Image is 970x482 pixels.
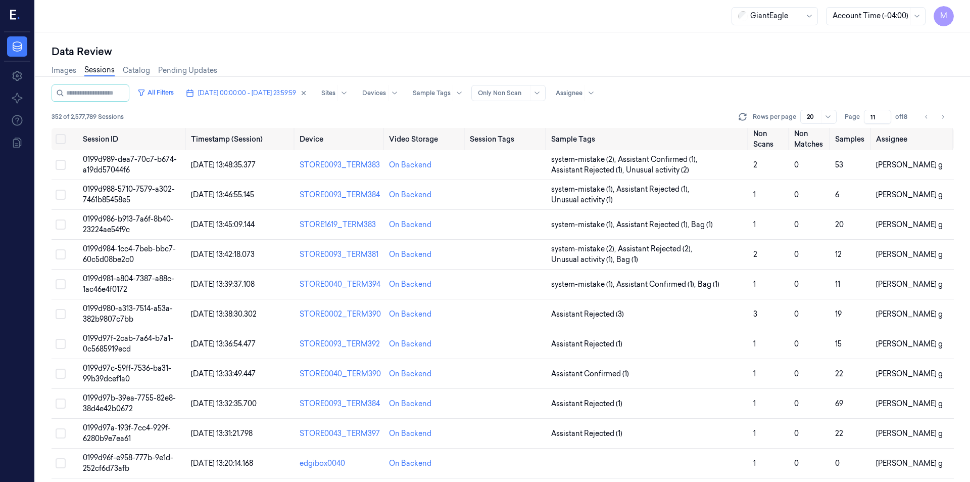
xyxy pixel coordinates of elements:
div: On Backend [389,399,431,409]
span: 0199d97b-39ea-7755-82e8-38d4e42b0672 [83,393,176,413]
span: 1 [753,220,756,229]
span: 2 [753,160,757,169]
span: Assistant Rejected (2) , [618,244,694,254]
span: 0199d97a-193f-7cc4-929f-6280b9e7ea61 [83,423,171,443]
span: Assistant Rejected (1) , [616,220,691,230]
span: 1 [753,280,756,289]
span: 0199d96f-e958-777b-9e1d-252cf6d73afb [83,453,173,473]
span: 22 [835,429,843,438]
th: Non Scans [749,128,790,150]
span: Assistant Rejected (3) [551,309,624,320]
span: Assistant Confirmed (1) [551,369,629,379]
span: [PERSON_NAME] g [876,250,943,259]
span: [PERSON_NAME] g [876,429,943,438]
span: 0 [794,220,799,229]
span: [DATE] 13:39:37.108 [191,280,255,289]
a: Catalog [123,65,150,76]
span: system-mistake (1) , [551,220,616,230]
span: 3 [753,310,757,319]
span: [PERSON_NAME] g [876,459,943,468]
span: 0 [794,369,799,378]
span: 0199d97f-2cab-7a64-b7a1-0c5685919ecd [83,334,173,354]
div: On Backend [389,279,431,290]
span: 11 [835,280,840,289]
span: [DATE] 13:31:21.798 [191,429,253,438]
span: [PERSON_NAME] g [876,220,943,229]
span: 69 [835,399,843,408]
span: Assistant Rejected (1) [551,339,622,349]
div: On Backend [389,190,431,200]
button: Go to previous page [919,110,934,124]
span: [DATE] 13:20:14.168 [191,459,253,468]
a: Sessions [84,65,115,76]
span: Assistant Confirmed (1) , [618,154,699,165]
span: 0 [794,190,799,199]
span: 1 [753,429,756,438]
span: [PERSON_NAME] g [876,399,943,408]
nav: pagination [919,110,950,124]
span: [DATE] 13:46:55.145 [191,190,254,199]
th: Timestamp (Session) [187,128,295,150]
button: Select row [56,428,66,439]
span: [PERSON_NAME] g [876,280,943,289]
span: 0 [794,250,799,259]
span: Page [845,112,860,121]
span: of 18 [895,112,911,121]
span: 0199d986-b913-7a6f-8b40-23224ae54f9c [83,214,174,234]
a: Images [52,65,76,76]
button: Select all [56,134,66,144]
button: Go to next page [936,110,950,124]
span: system-mistake (1) , [551,184,616,195]
button: All Filters [133,84,178,101]
span: [PERSON_NAME] g [876,310,943,319]
span: [DATE] 13:33:49.447 [191,369,256,378]
span: [DATE] 00:00:00 - [DATE] 23:59:59 [198,89,296,98]
th: Device [296,128,385,150]
th: Video Storage [385,128,466,150]
div: STORE0040_TERM394 [300,279,381,290]
span: [PERSON_NAME] g [876,339,943,348]
div: On Backend [389,249,431,260]
span: [PERSON_NAME] g [876,190,943,199]
button: Select row [56,458,66,468]
span: 1 [753,190,756,199]
div: STORE0093_TERM384 [300,399,381,409]
span: [DATE] 13:45:09.144 [191,220,255,229]
th: Assignee [872,128,954,150]
div: STORE0093_TERM383 [300,160,381,170]
th: Session ID [79,128,187,150]
span: [PERSON_NAME] g [876,369,943,378]
span: 12 [835,250,842,259]
p: Rows per page [753,112,796,121]
span: Assistant Rejected (1) , [551,165,626,176]
div: STORE0093_TERM381 [300,249,381,260]
th: Sample Tags [547,128,749,150]
span: Bag (1) [616,254,638,265]
span: 1 [753,399,756,408]
span: Assistant Rejected (1) , [616,184,691,195]
span: 0199d97c-59ff-7536-ba31-99b39dcef1a0 [83,364,171,383]
span: Assistant Confirmed (1) , [616,279,698,290]
span: Bag (1) [698,279,719,290]
span: 0 [835,459,840,468]
span: 0 [794,280,799,289]
div: On Backend [389,160,431,170]
span: M [934,6,954,26]
div: On Backend [389,339,431,349]
div: STORE1619_TERM383 [300,220,381,230]
span: 6 [835,190,839,199]
span: 1 [753,339,756,348]
button: Select row [56,369,66,379]
span: Bag (1) [691,220,713,230]
button: [DATE] 00:00:00 - [DATE] 23:59:59 [182,85,311,101]
div: STORE0040_TERM390 [300,369,381,379]
button: Select row [56,160,66,170]
span: system-mistake (1) , [551,279,616,290]
span: Unusual activity (1) , [551,254,616,265]
div: On Backend [389,309,431,320]
button: Select row [56,220,66,230]
div: STORE0002_TERM390 [300,309,381,320]
span: 53 [835,160,843,169]
span: [DATE] 13:32:35.700 [191,399,257,408]
span: [DATE] 13:42:18.073 [191,250,255,259]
